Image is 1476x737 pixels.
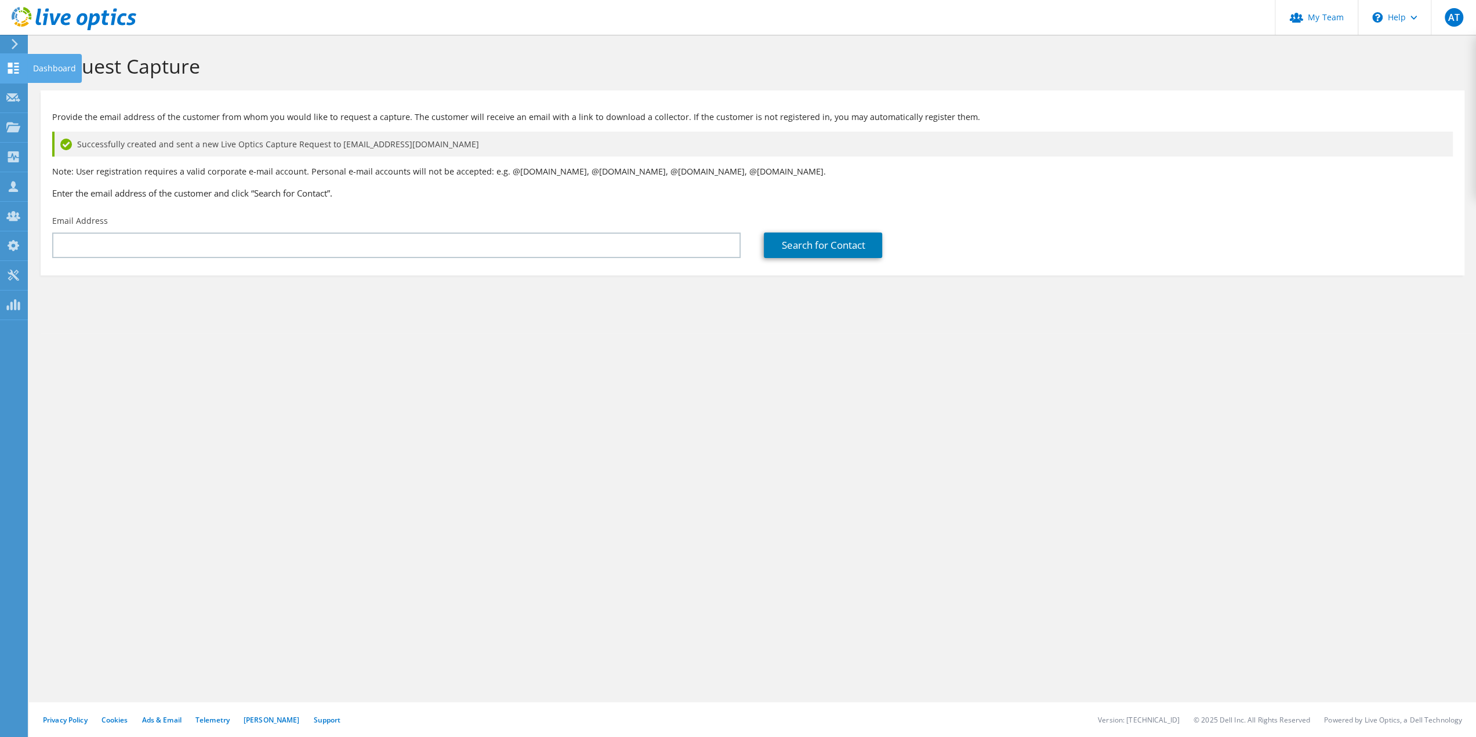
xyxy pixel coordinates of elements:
a: [PERSON_NAME] [244,715,300,725]
p: Provide the email address of the customer from whom you would like to request a capture. The cust... [52,111,1453,124]
li: © 2025 Dell Inc. All Rights Reserved [1194,715,1310,725]
li: Version: [TECHNICAL_ID] [1098,715,1180,725]
label: Email Address [52,215,108,227]
li: Powered by Live Optics, a Dell Technology [1324,715,1462,725]
a: Search for Contact [764,233,882,258]
h3: Enter the email address of the customer and click “Search for Contact”. [52,187,1453,199]
a: Cookies [101,715,128,725]
p: Note: User registration requires a valid corporate e-mail account. Personal e-mail accounts will ... [52,165,1453,178]
svg: \n [1372,12,1383,23]
div: Dashboard [27,54,82,83]
a: Telemetry [195,715,230,725]
a: Support [314,715,341,725]
span: Successfully created and sent a new Live Optics Capture Request to [EMAIL_ADDRESS][DOMAIN_NAME] [77,138,479,151]
h1: Request Capture [46,54,1453,78]
a: Ads & Email [142,715,182,725]
a: Privacy Policy [43,715,88,725]
span: AT [1445,8,1463,27]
